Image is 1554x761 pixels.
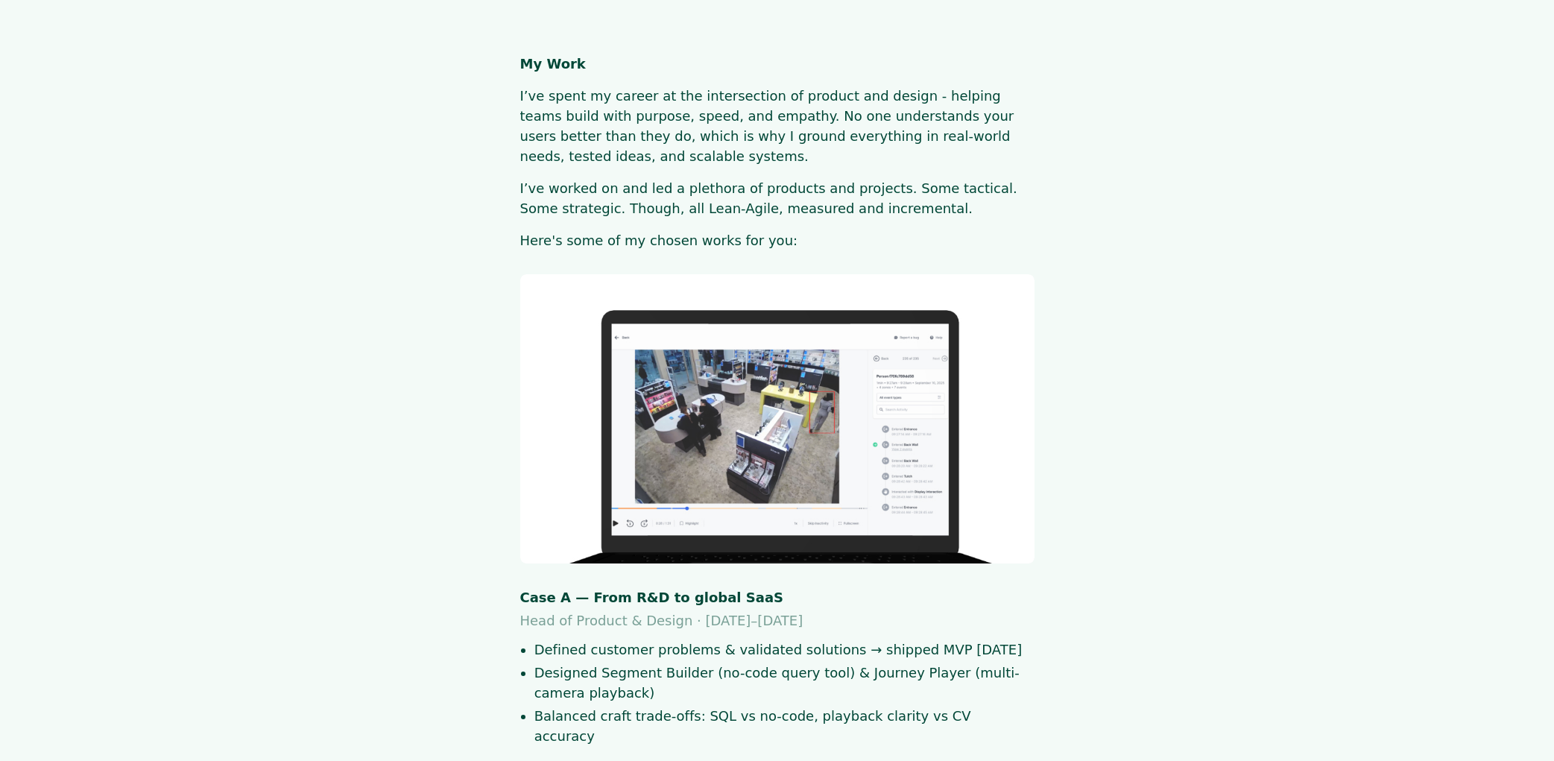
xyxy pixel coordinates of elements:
[520,610,1035,631] p: Head of Product & Design · [DATE]–[DATE]
[520,587,1035,607] h2: Case A — From R&D to global SaaS
[534,663,1035,703] li: Designed Segment Builder (no-code query tool) & Journey Player (multi-camera playback)
[534,706,1035,746] li: Balanced craft trade-offs: SQL vs no-code, playback clarity vs CV accuracy
[520,274,1035,563] img: Case D placeholder
[534,640,1035,660] li: Defined customer problems & validated solutions → shipped MVP [DATE]
[520,86,1035,166] p: I’ve spent my career at the intersection of product and design - helping teams build with purpose...
[520,178,1035,218] p: I’ve worked on and led a plethora of products and projects. Some tactical. Some strategic. Though...
[520,54,1035,74] h1: My Work
[520,230,1035,250] p: Here's some of my chosen works for you:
